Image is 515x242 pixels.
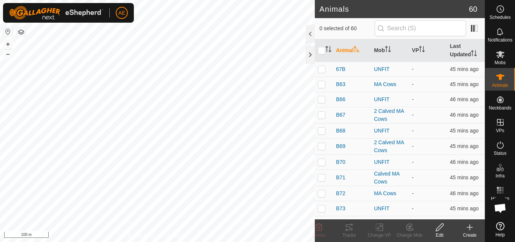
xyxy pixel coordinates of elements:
span: 25 Sept 2025, 2:50 pm [450,190,478,196]
span: Schedules [489,15,510,20]
th: Last Updated [447,39,485,62]
div: 2 Calved MA Cows [374,139,406,154]
app-display-virtual-paddock-transition: - [412,128,414,134]
span: B66 [336,96,345,103]
th: Animal [333,39,371,62]
span: 25 Sept 2025, 2:50 pm [450,174,478,180]
p-sorticon: Activate to sort [354,47,360,53]
span: B63 [336,80,345,88]
th: VP [409,39,447,62]
app-display-virtual-paddock-transition: - [412,112,414,118]
span: 25 Sept 2025, 2:50 pm [450,81,478,87]
span: 25 Sept 2025, 2:50 pm [450,205,478,211]
th: Mob [371,39,409,62]
span: Infra [495,174,504,178]
div: UNFIT [374,205,406,213]
div: Change Mob [394,232,425,239]
div: Open chat [489,197,512,219]
div: UNFIT [374,96,406,103]
span: Delete [313,233,326,238]
button: + [3,40,12,49]
div: UNFIT [374,65,406,73]
app-display-virtual-paddock-transition: - [412,190,414,196]
span: VPs [496,128,504,133]
span: 0 selected of 60 [319,25,374,32]
div: Create [455,232,485,239]
span: Neckbands [489,106,511,110]
app-display-virtual-paddock-transition: - [412,174,414,180]
h2: Animals [319,5,469,14]
span: 25 Sept 2025, 2:50 pm [450,128,478,134]
span: 25 Sept 2025, 2:50 pm [450,96,478,102]
app-display-virtual-paddock-transition: - [412,81,414,87]
span: Status [494,151,506,156]
app-display-virtual-paddock-transition: - [412,143,414,149]
app-display-virtual-paddock-transition: - [412,205,414,211]
div: UNFIT [374,158,406,166]
app-display-virtual-paddock-transition: - [412,159,414,165]
span: 67B [336,65,345,73]
p-sorticon: Activate to sort [419,47,425,53]
span: Notifications [488,38,512,42]
div: Tracks [334,232,364,239]
span: Animals [492,83,508,88]
span: B67 [336,111,345,119]
div: Edit [425,232,455,239]
span: Mobs [495,60,506,65]
span: 25 Sept 2025, 2:50 pm [450,112,478,118]
div: MA Cows [374,80,406,88]
div: MA Cows [374,190,406,197]
a: Privacy Policy [128,232,156,239]
app-display-virtual-paddock-transition: - [412,96,414,102]
span: 25 Sept 2025, 2:50 pm [450,159,478,165]
div: 2 Calved MA Cows [374,107,406,123]
button: Map Layers [17,28,26,37]
span: AE [118,9,126,17]
span: B68 [336,127,345,135]
div: UNFIT [374,127,406,135]
p-sorticon: Activate to sort [471,51,477,57]
p-sorticon: Activate to sort [325,47,331,53]
input: Search (S) [375,20,466,36]
span: 25 Sept 2025, 2:50 pm [450,66,478,72]
span: Help [495,233,505,237]
a: Contact Us [165,232,187,239]
p-sorticon: Activate to sort [385,47,391,53]
span: B73 [336,205,345,213]
button: Reset Map [3,27,12,36]
button: – [3,49,12,59]
div: Change VP [364,232,394,239]
span: Heatmap [491,196,509,201]
a: Help [485,219,515,240]
span: B72 [336,190,345,197]
span: B70 [336,158,345,166]
span: B69 [336,142,345,150]
span: 60 [469,3,477,15]
div: Calved MA Cows [374,170,406,186]
app-display-virtual-paddock-transition: - [412,66,414,72]
img: Gallagher Logo [9,6,103,20]
span: 25 Sept 2025, 2:50 pm [450,143,478,149]
span: B71 [336,174,345,182]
